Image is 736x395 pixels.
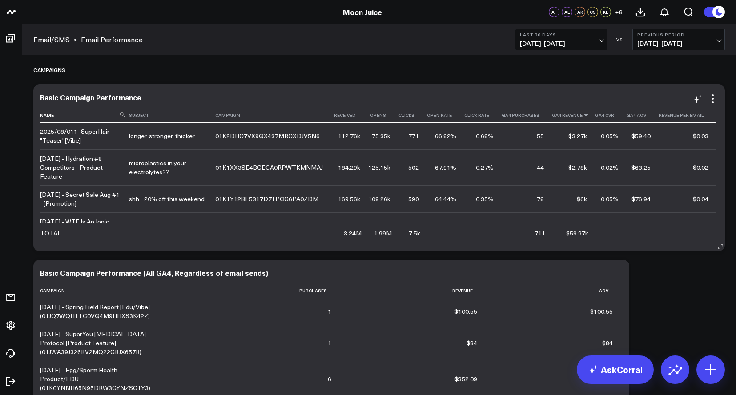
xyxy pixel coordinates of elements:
[40,268,268,278] div: Basic Campaign Performance (All GA4, Regardless of email sends)
[338,222,360,231] div: 182.61k
[600,7,611,17] div: KL
[328,375,331,383] div: 6
[476,163,494,172] div: 0.27%
[215,163,323,172] div: 01K1XX3SE4BCEGA0RPWTKMNMAJ
[637,32,720,37] b: Previous Period
[693,132,708,140] div: $0.03
[627,108,659,123] th: Ga4 Aov
[328,307,331,316] div: 1
[612,37,628,42] div: VS
[467,339,477,347] div: $84
[40,108,129,123] th: Name
[435,132,456,140] div: 66.82%
[575,7,585,17] div: AK
[215,132,320,140] div: 01K2DHC7VX9QX437MRCXDJV5N6
[129,132,195,140] div: longer, stronger, thicker
[631,222,651,231] div: $61.98
[40,127,121,145] div: 2025/08/011- SuperHair "Teaser' [Vibe]
[602,339,613,347] div: $84
[372,132,390,140] div: 75.35k
[40,229,61,238] div: TOTAL
[40,154,121,181] div: [DATE] - Hydration #8 Competitors - Product Feature
[129,222,205,231] div: wtf is an ionic trace mineral
[537,222,544,231] div: 38
[408,132,419,140] div: 771
[537,195,544,203] div: 78
[368,195,390,203] div: 109.26k
[372,222,390,231] div: 123.5k
[615,9,623,15] span: + 8
[537,163,544,172] div: 44
[374,229,392,238] div: 1.99M
[408,222,419,231] div: 355
[601,195,619,203] div: 0.05%
[427,108,464,123] th: Open Rate
[40,283,162,298] th: Campaign
[398,108,427,123] th: Clicks
[33,35,70,44] a: Email/SMS
[215,222,318,231] div: 01K1XY2W94QB7AG0A114PKP5V0
[566,229,588,238] div: $59.97k
[40,92,141,102] div: Basic Campaign Performance
[129,159,207,176] div: microplastics in your electrolytes??
[33,35,77,44] div: >
[659,108,716,123] th: Revenue Per Email
[601,222,619,231] div: 0.02%
[476,195,494,203] div: 0.35%
[590,307,613,316] div: $100.55
[408,163,419,172] div: 502
[485,283,621,298] th: Aov
[368,163,390,172] div: 125.15k
[476,222,494,231] div: 0.19%
[562,7,572,17] div: AL
[338,163,360,172] div: 184.29k
[215,108,334,123] th: Campaign
[601,132,619,140] div: 0.05%
[520,32,603,37] b: Last 30 Days
[435,163,456,172] div: 67.91%
[129,195,205,203] div: shh…20% off this weekend
[368,108,398,123] th: Opens
[568,132,587,140] div: $3.27k
[33,60,65,80] div: Campaigns
[632,29,725,50] button: Previous Period[DATE]-[DATE]
[577,355,654,384] a: AskCorral
[81,35,143,44] a: Email Performance
[631,195,651,203] div: $76.94
[215,195,318,203] div: 01K1Y12BE5317D71PCG6PA0ZDM
[577,195,587,203] div: $6k
[328,339,331,347] div: 1
[476,132,494,140] div: 0.68%
[40,366,154,392] div: [DATE] - Egg/Sperm Health - Product/EDU (01K0YNNH65N95DRW3GYNZSG1Y3)
[129,108,215,123] th: Subject
[409,229,420,238] div: 7.5k
[587,7,598,17] div: CS
[454,307,477,316] div: $100.55
[693,195,708,203] div: $0.04
[549,7,559,17] div: AF
[40,330,154,356] div: [DATE] - SuperYou [MEDICAL_DATA] Protocol [Product Feature] (01JWA39J326BV2MQ22GBJX657B)
[515,29,607,50] button: Last 30 Days[DATE]-[DATE]
[162,283,339,298] th: Purchases
[601,163,619,172] div: 0.02%
[40,303,154,320] div: [DATE] - Spring Field Report [Edu/Vibe] (01JQ7WQH1TC0VQ4M9HHXS3K42Z)
[435,195,456,203] div: 64.44%
[568,222,587,231] div: $2.36k
[464,108,502,123] th: Click Rate
[334,108,368,123] th: Received
[502,108,552,123] th: Ga4 Purchases
[535,229,545,238] div: 711
[343,7,382,17] a: Moon Juice
[537,132,544,140] div: 55
[693,163,708,172] div: $0.02
[408,195,419,203] div: 590
[40,190,121,208] div: [DATE] - Secret Sale Aug #1 - [Promotion]
[693,222,708,231] div: $0.01
[40,217,121,235] div: [DATE] - WTF Is An Ionic Mineral? - EDU
[552,108,595,123] th: Ga4 Revenue
[339,283,485,298] th: Revenue
[631,132,651,140] div: $59.40
[435,222,456,231] div: 67.63%
[454,375,477,383] div: $352.09
[338,132,360,140] div: 112.76k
